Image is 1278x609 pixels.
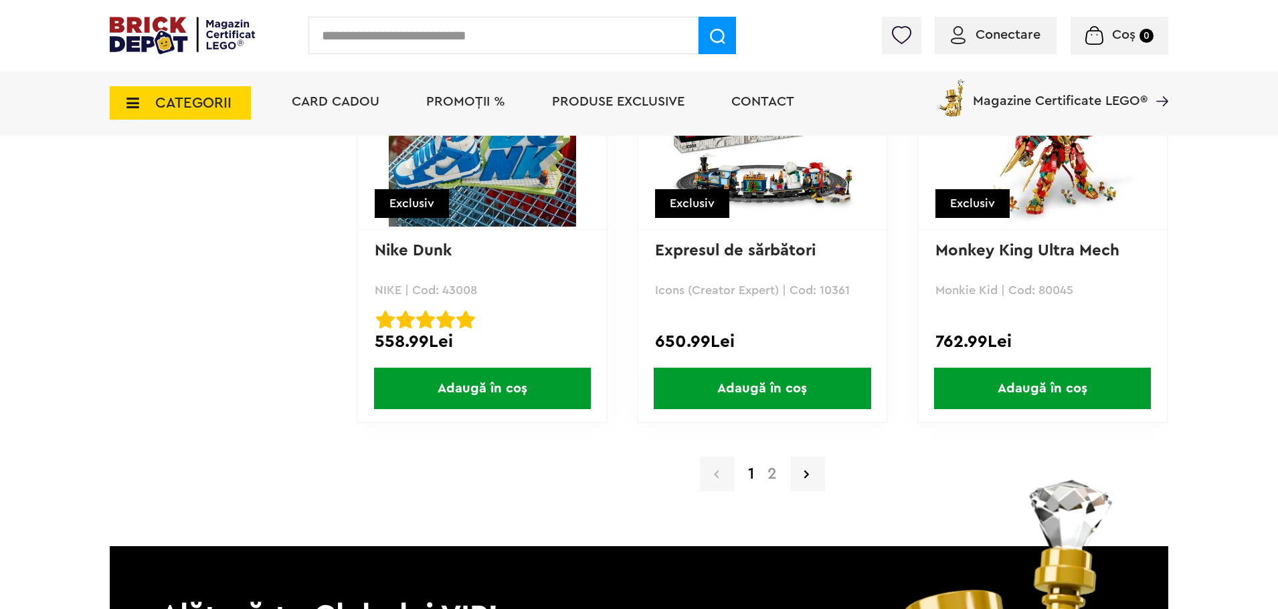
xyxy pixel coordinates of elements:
[934,368,1151,409] span: Adaugă în coș
[374,368,591,409] span: Adaugă în coș
[654,368,871,409] span: Adaugă în coș
[436,310,455,329] img: Evaluare cu stele
[741,466,761,482] strong: 1
[155,96,232,110] span: CATEGORII
[655,189,729,218] div: Exclusiv
[1112,28,1135,41] span: Coș
[456,310,475,329] img: Evaluare cu stele
[1148,77,1168,90] a: Magazine Certificate LEGO®
[976,28,1040,41] span: Conectare
[655,333,870,350] div: 650.99Lei
[375,333,589,350] div: 558.99Lei
[1139,29,1154,43] small: 0
[935,189,1010,218] div: Exclusiv
[655,243,816,259] a: Expresul de sărbători
[358,368,606,409] a: Adaugă în coș
[919,368,1167,409] a: Adaugă în coș
[790,457,825,491] a: Pagina urmatoare
[375,284,589,296] p: NIKE | Cod: 43008
[426,95,505,108] a: PROMOȚII %
[935,284,1150,296] p: Monkie Kid | Cod: 80045
[951,28,1040,41] a: Conectare
[935,243,1119,259] a: Monkey King Ultra Mech
[935,333,1150,350] div: 762.99Lei
[731,95,794,108] a: Contact
[552,95,684,108] a: Produse exclusive
[292,95,379,108] a: Card Cadou
[375,243,452,259] a: Nike Dunk
[761,466,784,482] a: 2
[416,310,435,329] img: Evaluare cu stele
[655,284,870,296] p: Icons (Creator Expert) | Cod: 10361
[973,77,1148,108] span: Magazine Certificate LEGO®
[396,310,415,329] img: Evaluare cu stele
[375,189,449,218] div: Exclusiv
[638,368,887,409] a: Adaugă în coș
[376,310,395,329] img: Evaluare cu stele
